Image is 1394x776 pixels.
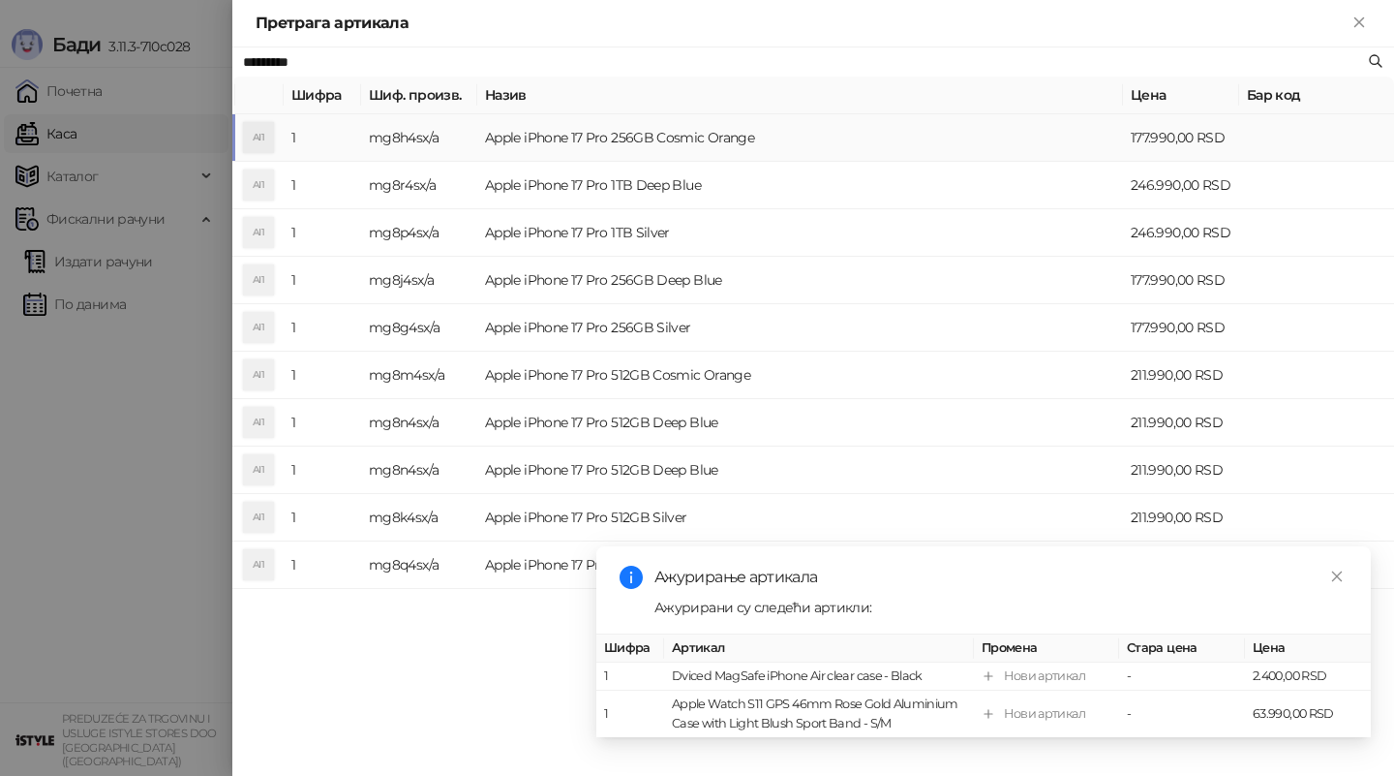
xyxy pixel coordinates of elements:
[243,407,274,438] div: AI1
[243,217,274,248] div: AI1
[243,454,274,485] div: AI1
[361,352,477,399] td: mg8m4sx/a
[1004,704,1085,724] div: Нови артикал
[1123,352,1239,399] td: 211.990,00 RSD
[477,542,1123,589] td: Apple iPhone 17 Pro 1TB Cosmic Orange
[477,447,1123,494] td: Apple iPhone 17 Pro 512GB Deep Blue
[1119,691,1245,738] td: -
[477,352,1123,399] td: Apple iPhone 17 Pro 512GB Cosmic Orange
[284,77,361,114] th: Шифра
[1245,635,1371,663] th: Цена
[664,691,974,738] td: Apple Watch S11 GPS 46mm Rose Gold Aluminium Case with Light Blush Sport Band - S/M
[361,77,477,114] th: Шиф. произв.
[284,352,361,399] td: 1
[243,264,274,295] div: AI1
[243,312,274,343] div: AI1
[284,162,361,209] td: 1
[361,494,477,542] td: mg8k4sx/a
[284,114,361,162] td: 1
[1326,566,1348,587] a: Close
[1119,635,1245,663] th: Стара цена
[284,447,361,494] td: 1
[1123,447,1239,494] td: 211.990,00 RSD
[361,447,477,494] td: mg8n4sx/a
[256,12,1348,35] div: Претрага артикала
[361,209,477,257] td: mg8p4sx/a
[477,77,1123,114] th: Назив
[361,257,477,304] td: mg8j4sx/a
[1123,162,1239,209] td: 246.990,00 RSD
[477,257,1123,304] td: Apple iPhone 17 Pro 256GB Deep Blue
[1004,667,1085,686] div: Нови артикал
[477,304,1123,352] td: Apple iPhone 17 Pro 256GB Silver
[361,114,477,162] td: mg8h4sx/a
[596,691,664,738] td: 1
[1119,663,1245,691] td: -
[974,635,1119,663] th: Промена
[243,549,274,580] div: AI1
[1123,399,1239,447] td: 211.990,00 RSD
[1123,494,1239,542] td: 211.990,00 RSD
[596,635,664,663] th: Шифра
[361,542,477,589] td: mg8q4sx/a
[243,122,274,153] div: AI1
[284,542,361,589] td: 1
[1123,77,1239,114] th: Цена
[477,494,1123,542] td: Apple iPhone 17 Pro 512GB Silver
[1123,114,1239,162] td: 177.990,00 RSD
[477,114,1123,162] td: Apple iPhone 17 Pro 256GB Cosmic Orange
[243,359,274,390] div: AI1
[361,162,477,209] td: mg8r4sx/a
[620,566,643,589] span: info-circle
[284,257,361,304] td: 1
[284,399,361,447] td: 1
[664,663,974,691] td: Dviced MagSafe iPhone Air clear case - Black
[1330,570,1344,583] span: close
[243,170,274,201] div: AI1
[284,209,361,257] td: 1
[243,502,274,533] div: AI1
[477,209,1123,257] td: Apple iPhone 17 Pro 1TB Silver
[361,399,477,447] td: mg8n4sx/a
[361,304,477,352] td: mg8g4sx/a
[1123,542,1239,589] td: 246.990,00 RSD
[1245,691,1371,738] td: 63.990,00 RSD
[1239,77,1394,114] th: Бар код
[284,304,361,352] td: 1
[654,597,1348,618] div: Ажурирани су следећи артикли:
[1123,257,1239,304] td: 177.990,00 RSD
[477,399,1123,447] td: Apple iPhone 17 Pro 512GB Deep Blue
[664,635,974,663] th: Артикал
[654,566,1348,589] div: Ажурирање артикала
[284,494,361,542] td: 1
[1123,209,1239,257] td: 246.990,00 RSD
[477,162,1123,209] td: Apple iPhone 17 Pro 1TB Deep Blue
[596,663,664,691] td: 1
[1245,663,1371,691] td: 2.400,00 RSD
[1123,304,1239,352] td: 177.990,00 RSD
[1348,12,1371,35] button: Close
